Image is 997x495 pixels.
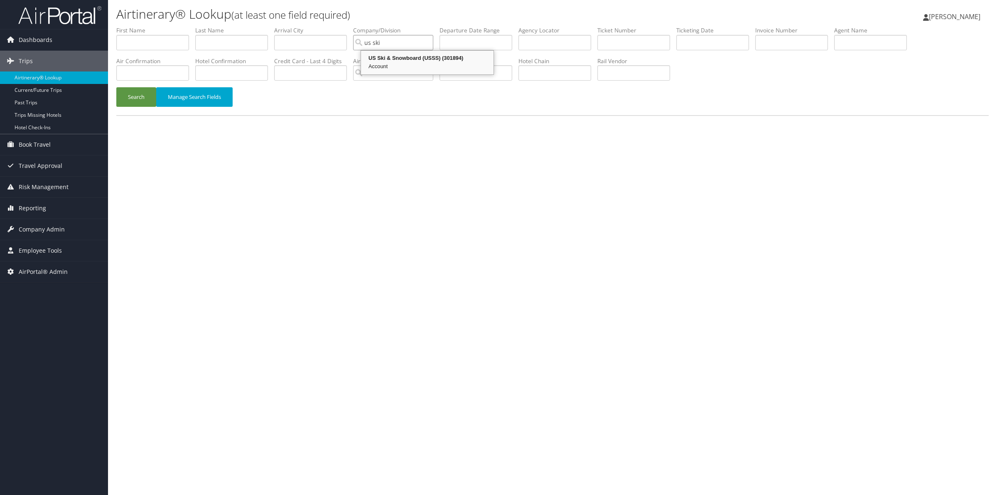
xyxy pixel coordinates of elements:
[19,30,52,50] span: Dashboards
[274,26,353,34] label: Arrival City
[597,57,676,65] label: Rail Vendor
[597,26,676,34] label: Ticket Number
[929,12,980,21] span: [PERSON_NAME]
[353,57,440,65] label: Airline
[518,57,597,65] label: Hotel Chain
[362,54,492,62] div: US Ski & Snowboard (USSS) (301894)
[676,26,755,34] label: Ticketing Date
[116,5,698,23] h1: Airtinerary® Lookup
[116,87,156,107] button: Search
[19,177,69,197] span: Risk Management
[923,4,989,29] a: [PERSON_NAME]
[116,57,195,65] label: Air Confirmation
[18,5,101,25] img: airportal-logo.png
[755,26,834,34] label: Invoice Number
[19,240,62,261] span: Employee Tools
[19,219,65,240] span: Company Admin
[440,26,518,34] label: Departure Date Range
[274,57,353,65] label: Credit Card - Last 4 Digits
[231,8,350,22] small: (at least one field required)
[116,26,195,34] label: First Name
[195,26,274,34] label: Last Name
[19,134,51,155] span: Book Travel
[834,26,913,34] label: Agent Name
[19,155,62,176] span: Travel Approval
[195,57,274,65] label: Hotel Confirmation
[19,198,46,219] span: Reporting
[362,62,492,71] div: Account
[518,26,597,34] label: Agency Locator
[156,87,233,107] button: Manage Search Fields
[19,261,68,282] span: AirPortal® Admin
[353,26,440,34] label: Company/Division
[19,51,33,71] span: Trips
